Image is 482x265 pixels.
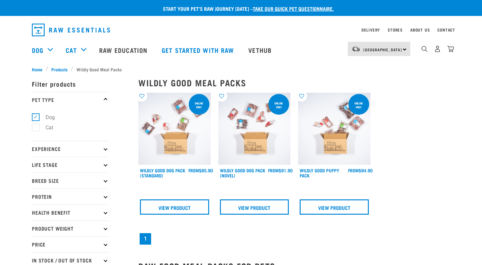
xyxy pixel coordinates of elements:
[410,29,430,31] a: About Us
[140,233,151,245] a: Page 1
[268,98,289,112] div: Online Only
[361,29,380,31] a: Delivery
[348,168,373,173] div: $94.90
[253,7,334,10] a: take our quick pet questionnaire.
[140,169,185,176] a: Wildly Good Dog Pack (Standard)
[352,46,360,52] img: van-moving.png
[27,21,455,39] nav: dropdown navigation
[434,46,441,52] img: user.png
[189,98,209,112] div: Online Only
[298,93,370,165] img: Puppy 0 2sec
[35,124,56,132] label: Cat
[300,169,339,176] a: Wildly Good Puppy Pack
[218,93,291,165] img: Dog Novel 0 2sec
[388,29,403,31] a: Stores
[32,204,108,220] p: Health Benefit
[51,66,68,73] span: Products
[32,24,110,36] img: Raw Essentials Logo
[48,66,71,73] a: Products
[220,199,289,215] a: View Product
[140,199,209,215] a: View Product
[32,66,42,73] span: Home
[242,37,280,63] a: Vethub
[363,48,402,51] span: [GEOGRAPHIC_DATA]
[421,46,427,52] img: home-icon-1@2x.png
[32,66,46,73] a: Home
[66,45,77,55] a: Cat
[138,232,450,246] nav: pagination
[268,168,293,173] div: $91.90
[348,98,369,112] div: Online Only
[32,92,108,108] p: Pet Type
[437,29,455,31] a: Contact
[300,199,369,215] a: View Product
[32,157,108,173] p: Life Stage
[138,93,211,165] img: Dog 0 2sec
[32,76,108,92] p: Filter products
[32,236,108,252] p: Price
[155,37,242,63] a: Get started with Raw
[32,220,108,236] p: Product Weight
[188,168,213,173] div: $85.90
[268,169,279,171] span: FROM
[32,141,108,157] p: Experience
[32,189,108,204] p: Protein
[188,169,199,171] span: FROM
[447,46,454,52] img: home-icon@2x.png
[32,66,450,73] nav: breadcrumbs
[93,37,155,63] a: Raw Education
[220,169,265,176] a: Wildly Good Dog Pack (Novel)
[138,78,450,88] h2: Wildly Good Meal Packs
[32,45,43,55] a: Dog
[348,169,359,171] span: FROM
[35,113,57,121] label: Dog
[32,173,108,189] p: Breed Size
